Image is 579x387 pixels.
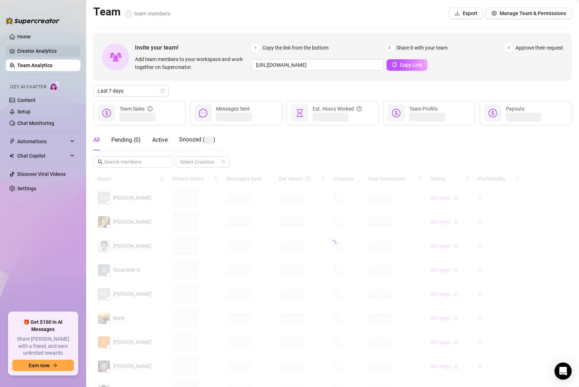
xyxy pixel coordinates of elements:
[489,109,497,117] span: dollar-circle
[111,136,141,144] div: Pending ( 0 )
[9,139,15,144] span: thunderbolt
[455,11,460,16] span: download
[329,240,336,247] span: loading
[262,44,328,52] span: Copy the link from the bottom
[148,105,153,113] span: info-circle
[387,59,428,71] button: Copy Link
[102,109,111,117] span: dollar-circle
[396,44,448,52] span: Share it with your team
[12,360,74,371] button: Earn nowarrow-right
[17,97,36,103] a: Content
[17,45,75,57] a: Creator Analytics
[10,84,46,90] span: Izzy AI Chatter
[492,11,497,16] span: setting
[17,171,66,177] a: Discover Viral Videos
[252,44,260,52] span: 1
[313,105,362,113] div: Est. Hours Worked
[392,109,401,117] span: dollar-circle
[506,106,524,112] span: Payouts
[17,34,31,39] a: Home
[17,150,68,162] span: Chat Copilot
[135,55,249,71] span: Add team members to your workspace and work together on Supercreator.
[135,43,252,52] span: Invite your team!
[17,62,52,68] a: Team Analytics
[104,158,163,166] input: Search members
[17,120,54,126] a: Chat Monitoring
[295,109,304,117] span: hourglass
[449,8,483,19] button: Export
[216,106,250,112] span: Messages Sent
[98,159,103,164] span: search
[463,10,477,16] span: Export
[500,10,566,16] span: Manage Team & Permissions
[17,109,31,115] a: Setup
[555,363,572,380] div: Open Intercom Messenger
[199,109,207,117] span: message
[98,85,164,96] span: Last 7 days
[17,136,68,147] span: Automations
[52,363,57,368] span: arrow-right
[486,8,572,19] button: Manage Team & Permissions
[160,89,165,93] span: calendar
[12,319,74,333] span: 🎁 Get $100 in AI Messages
[505,44,513,52] span: 3
[49,81,60,91] img: AI Chatter
[93,5,171,19] h2: Team
[409,106,438,112] span: Team Profits
[400,62,422,68] span: Copy Link
[179,136,215,143] span: Snoozed ( )
[6,17,60,24] img: logo-BBDzfeDw.svg
[357,105,362,113] span: question-circle
[93,136,100,144] div: All
[29,363,50,368] span: Earn now
[17,186,36,191] a: Settings
[12,336,74,357] span: Share [PERSON_NAME] with a friend, and earn unlimited rewards
[124,10,171,17] span: team members
[152,136,168,143] span: Active
[386,44,393,52] span: 2
[120,105,153,113] div: Team Sales
[221,160,226,164] span: team
[9,153,14,158] img: Chat Copilot
[392,62,397,67] span: copy
[515,44,563,52] span: Approve their request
